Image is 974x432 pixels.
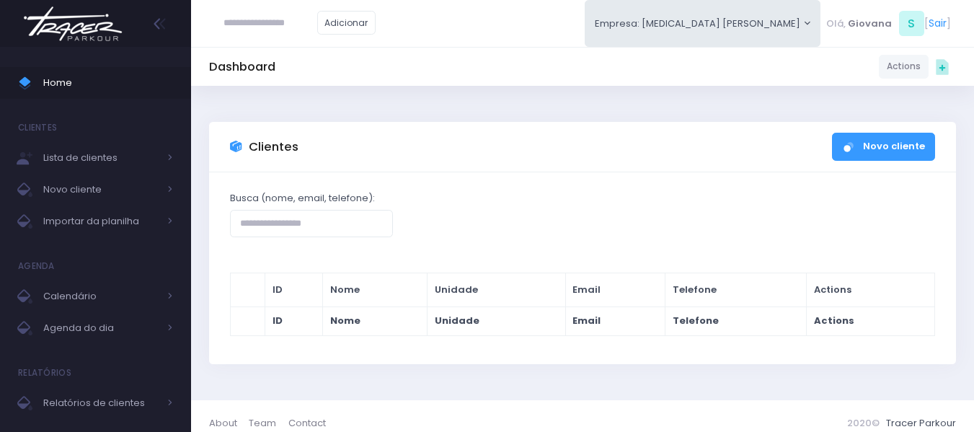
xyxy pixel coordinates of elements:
span: Agenda do dia [43,319,159,338]
span: Olá, [826,17,846,31]
th: Nome [322,273,427,307]
span: Lista de clientes [43,149,159,167]
th: Unidade [428,273,566,307]
span: Importar da planilha [43,212,159,231]
a: Novo cliente [832,133,935,161]
h3: Clientes [249,140,298,154]
label: Busca (nome, email, telefone): [230,191,375,206]
th: Actions [807,273,935,307]
a: Actions [879,55,929,79]
h4: Agenda [18,252,55,281]
th: Telefone [665,273,806,307]
th: Telefone [665,307,806,335]
h5: Dashboard [209,60,275,74]
span: Giovana [848,17,892,31]
th: ID [265,307,322,335]
span: 2020© [847,416,880,430]
th: ID [265,273,322,307]
span: Novo cliente [43,180,159,199]
span: Calendário [43,287,159,306]
span: S [899,11,924,36]
a: Sair [929,16,947,31]
h4: Clientes [18,113,57,142]
a: Adicionar [317,11,376,35]
span: Home [43,74,173,92]
th: Actions [807,307,935,335]
a: Tracer Parkour [886,416,956,430]
th: Email [565,307,665,335]
span: Relatórios de clientes [43,394,159,413]
h4: Relatórios [18,358,71,387]
div: [ ] [820,7,956,40]
th: Unidade [428,307,566,335]
th: Nome [322,307,427,335]
th: Email [565,273,665,307]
